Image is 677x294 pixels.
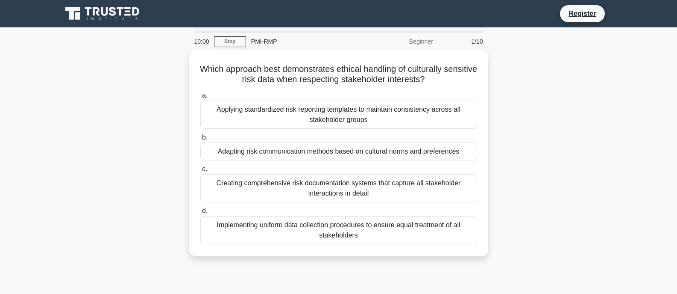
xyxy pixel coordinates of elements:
[189,33,214,50] div: 10:00
[214,36,246,47] a: Stop
[563,8,601,19] a: Register
[438,33,488,50] div: 1/10
[200,101,477,129] div: Applying standardized risk reporting templates to maintain consistency across all stakeholder groups
[202,92,208,99] span: a.
[200,143,477,160] div: Adapting risk communication methods based on cultural norms and preferences
[199,64,478,85] h5: Which approach best demonstrates ethical handling of culturally sensitive risk data when respecti...
[246,33,363,50] div: PMI-RMP
[200,216,477,244] div: Implementing uniform data collection procedures to ensure equal treatment of all stakeholders
[202,207,208,214] span: d.
[202,134,208,141] span: b.
[363,33,438,50] div: Beginner
[202,165,207,172] span: c.
[200,174,477,202] div: Creating comprehensive risk documentation systems that capture all stakeholder interactions in de...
